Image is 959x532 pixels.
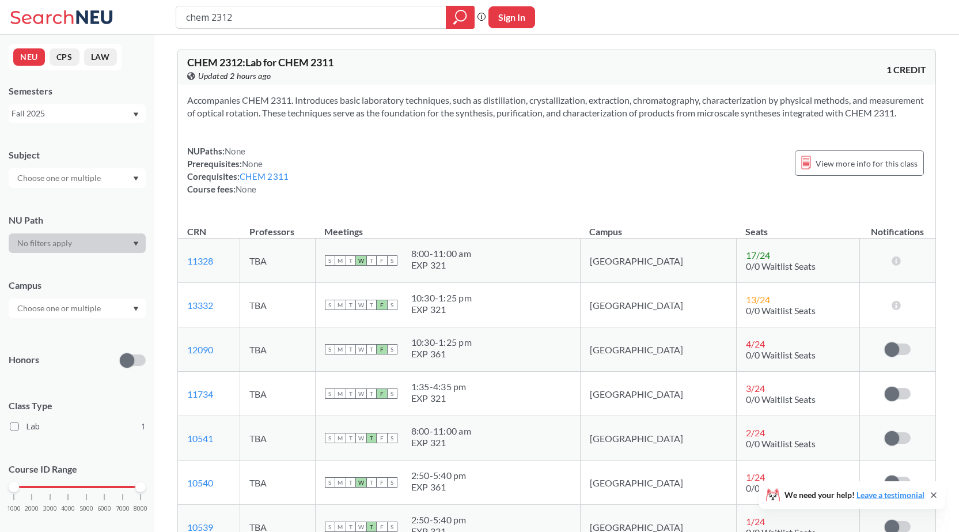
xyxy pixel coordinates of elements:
[9,104,146,123] div: Fall 2025Dropdown arrow
[366,433,377,443] span: T
[411,393,467,404] div: EXP 321
[185,7,438,27] input: Class, professor, course number, "phrase"
[9,353,39,367] p: Honors
[580,416,736,461] td: [GEOGRAPHIC_DATA]
[9,168,146,188] div: Dropdown arrow
[9,214,146,227] div: NU Path
[746,427,765,438] span: 2 / 24
[325,522,335,532] span: S
[346,477,356,488] span: T
[133,307,139,311] svg: Dropdown arrow
[366,477,377,488] span: T
[746,261,816,271] span: 0/0 Waitlist Seats
[50,48,79,66] button: CPS
[97,505,111,512] span: 6000
[387,433,397,443] span: S
[859,214,935,239] th: Notifications
[387,477,397,488] span: S
[746,383,765,394] span: 3 / 24
[356,477,366,488] span: W
[335,344,346,354] span: M
[187,56,333,69] span: CHEM 2312 : Lab for CHEM 2311
[411,425,471,437] div: 8:00 - 11:00 am
[325,344,335,354] span: S
[377,388,387,399] span: F
[746,338,765,349] span: 4 / 24
[187,433,213,444] a: 10541
[746,438,816,449] span: 0/0 Waitlist Seats
[746,471,765,482] span: 1 / 24
[133,112,139,117] svg: Dropdown arrow
[580,372,736,416] td: [GEOGRAPHIC_DATA]
[746,294,770,305] span: 13 / 24
[240,327,316,372] td: TBA
[387,255,397,266] span: S
[198,70,271,82] span: Updated 2 hours ago
[242,159,263,169] span: None
[356,300,366,310] span: W
[411,304,472,315] div: EXP 321
[133,176,139,181] svg: Dropdown arrow
[240,372,316,416] td: TBA
[816,156,918,171] span: View more info for this class
[366,300,377,310] span: T
[366,522,377,532] span: T
[346,522,356,532] span: T
[746,250,770,261] span: 17 / 24
[886,63,926,76] span: 1 CREDIT
[736,214,859,239] th: Seats
[746,394,816,405] span: 0/0 Waitlist Seats
[356,388,366,399] span: W
[12,171,108,185] input: Choose one or multiple
[187,344,213,355] a: 12090
[580,461,736,505] td: [GEOGRAPHIC_DATA]
[356,522,366,532] span: W
[411,292,472,304] div: 10:30 - 1:25 pm
[187,225,206,238] div: CRN
[346,433,356,443] span: T
[12,107,132,120] div: Fall 2025
[133,242,139,246] svg: Dropdown arrow
[236,184,256,194] span: None
[9,399,146,412] span: Class Type
[187,255,213,266] a: 11328
[9,85,146,97] div: Semesters
[187,145,289,195] div: NUPaths: Prerequisites: Corequisites: Course fees:
[335,522,346,532] span: M
[61,505,75,512] span: 4000
[9,233,146,253] div: Dropdown arrow
[784,491,924,499] span: We need your help!
[240,461,316,505] td: TBA
[346,255,356,266] span: T
[346,300,356,310] span: T
[377,477,387,488] span: F
[325,433,335,443] span: S
[411,470,467,481] div: 2:50 - 5:40 pm
[411,348,472,360] div: EXP 361
[387,388,397,399] span: S
[488,6,535,28] button: Sign In
[240,283,316,327] td: TBA
[387,522,397,532] span: S
[84,48,117,66] button: LAW
[134,505,147,512] span: 8000
[187,477,213,488] a: 10540
[356,433,366,443] span: W
[141,420,146,433] span: 1
[7,505,21,512] span: 1000
[335,300,346,310] span: M
[13,48,45,66] button: NEU
[580,214,736,239] th: Campus
[9,149,146,161] div: Subject
[377,522,387,532] span: F
[377,344,387,354] span: F
[366,255,377,266] span: T
[746,516,765,527] span: 1 / 24
[10,419,146,434] label: Lab
[43,505,57,512] span: 3000
[25,505,39,512] span: 2000
[387,344,397,354] span: S
[240,416,316,461] td: TBA
[187,300,213,311] a: 13332
[356,344,366,354] span: W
